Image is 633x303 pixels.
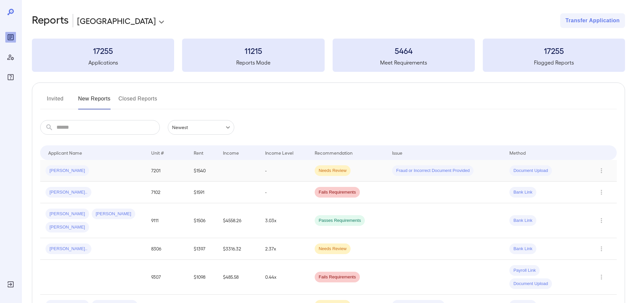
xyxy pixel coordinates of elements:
span: Payroll Link [509,267,540,274]
button: Row Actions [596,165,607,176]
span: Needs Review [315,246,351,252]
div: Reports [5,32,16,43]
td: $4558.26 [218,203,260,238]
span: Passes Requirements [315,218,365,224]
span: [PERSON_NAME] [46,211,89,217]
span: Bank Link [509,218,536,224]
h3: 5464 [333,45,475,56]
span: Document Upload [509,168,552,174]
h5: Flagged Reports [483,59,625,67]
div: FAQ [5,72,16,82]
span: [PERSON_NAME] [46,168,89,174]
h3: 11215 [182,45,324,56]
td: - [260,182,309,203]
span: [PERSON_NAME].. [46,246,91,252]
div: Income [223,149,239,157]
div: Unit # [151,149,164,157]
td: $1098 [188,260,218,295]
h5: Meet Requirements [333,59,475,67]
div: Manage Users [5,52,16,63]
h5: Applications [32,59,174,67]
div: Rent [194,149,204,157]
td: $3316.32 [218,238,260,260]
span: [PERSON_NAME].. [46,189,91,196]
td: - [260,160,309,182]
td: 7201 [146,160,188,182]
summary: 17255Applications11215Reports Made5464Meet Requirements17255Flagged Reports [32,39,625,72]
h3: 17255 [483,45,625,56]
td: $1506 [188,203,218,238]
button: Row Actions [596,272,607,282]
div: Log Out [5,279,16,290]
span: Bank Link [509,189,536,196]
td: 2.37x [260,238,309,260]
td: 9111 [146,203,188,238]
td: $1540 [188,160,218,182]
h2: Reports [32,13,69,28]
button: Closed Reports [119,93,158,109]
div: Recommendation [315,149,353,157]
button: Row Actions [596,243,607,254]
span: Bank Link [509,246,536,252]
div: Issue [392,149,403,157]
span: Fails Requirements [315,274,360,280]
div: Newest [168,120,234,135]
td: $1591 [188,182,218,203]
td: 8306 [146,238,188,260]
td: 3.03x [260,203,309,238]
span: Document Upload [509,281,552,287]
td: 7102 [146,182,188,203]
h5: Reports Made [182,59,324,67]
button: Row Actions [596,187,607,198]
div: Applicant Name [48,149,82,157]
td: $485.58 [218,260,260,295]
div: Income Level [265,149,293,157]
p: [GEOGRAPHIC_DATA] [77,15,156,26]
button: Transfer Application [560,13,625,28]
span: Needs Review [315,168,351,174]
h3: 17255 [32,45,174,56]
button: Row Actions [596,215,607,226]
span: Fraud or Incorrect Document Provided [392,168,474,174]
td: 0.44x [260,260,309,295]
div: Method [509,149,526,157]
span: [PERSON_NAME] [46,224,89,230]
td: 9307 [146,260,188,295]
button: Invited [40,93,70,109]
span: [PERSON_NAME] [92,211,135,217]
button: New Reports [78,93,111,109]
td: $1397 [188,238,218,260]
span: Fails Requirements [315,189,360,196]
